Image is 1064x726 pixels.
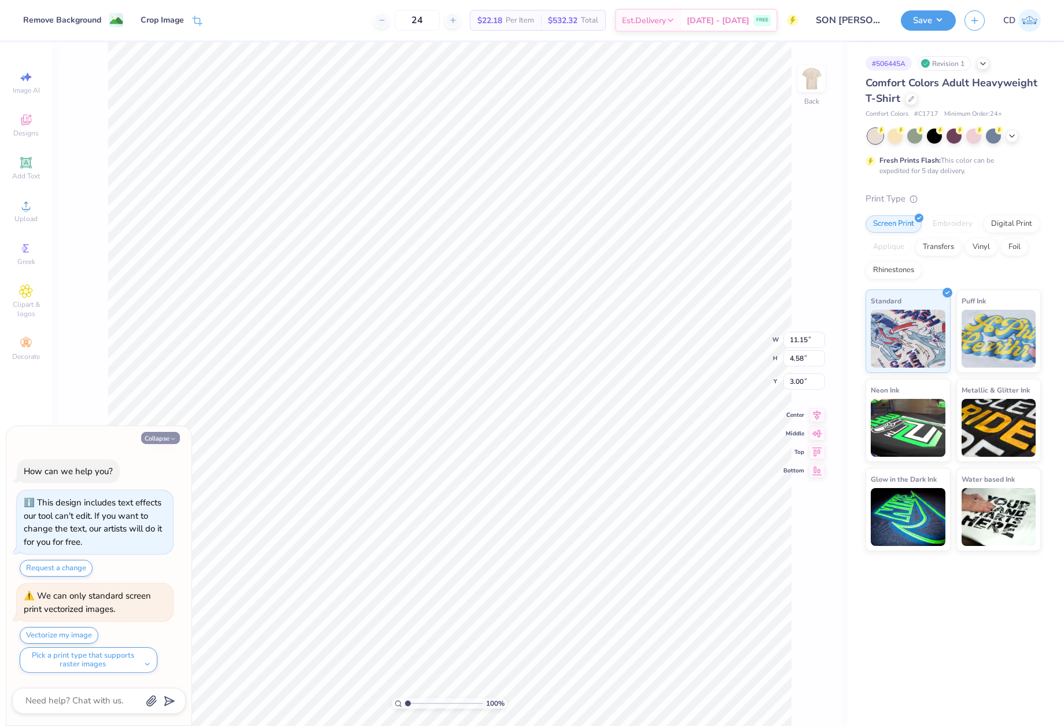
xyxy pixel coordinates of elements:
[871,310,945,368] img: Standard
[23,14,101,26] div: Remove Background
[1001,239,1028,256] div: Foil
[687,14,749,27] span: [DATE] - [DATE]
[866,192,1041,206] div: Print Type
[783,448,804,456] span: Top
[914,109,938,119] span: # C1717
[12,171,40,181] span: Add Text
[17,257,35,266] span: Greek
[486,698,505,709] span: 100 %
[866,215,922,233] div: Screen Print
[20,647,157,673] button: Pick a print type that supports raster images
[14,214,38,223] span: Upload
[581,14,598,27] span: Total
[962,310,1036,368] img: Puff Ink
[1018,9,1041,32] img: Cedric Diasanta
[871,473,937,485] span: Glow in the Dark Ink
[783,430,804,438] span: Middle
[622,14,666,27] span: Est. Delivery
[962,473,1015,485] span: Water based Ink
[984,215,1040,233] div: Digital Print
[866,56,912,71] div: # 506445A
[24,465,113,477] div: How can we help you?
[879,155,1022,176] div: This color can be expedited for 5 day delivery.
[962,488,1036,546] img: Water based Ink
[800,67,823,90] img: Back
[925,215,980,233] div: Embroidery
[13,129,39,138] span: Designs
[141,14,184,26] div: Crop Image
[395,10,440,31] input: – –
[141,432,180,444] button: Collapse
[965,239,997,256] div: Vinyl
[866,239,912,256] div: Applique
[962,399,1036,457] img: Metallic & Glitter Ink
[944,109,1002,119] span: Minimum Order: 24 +
[13,86,40,95] span: Image AI
[915,239,962,256] div: Transfers
[506,14,534,27] span: Per Item
[879,156,941,165] strong: Fresh Prints Flash:
[866,109,908,119] span: Comfort Colors
[1003,9,1041,32] a: CD
[24,497,162,548] div: This design includes text effects our tool can't edit. If you want to change the text, our artist...
[871,295,901,307] span: Standard
[866,76,1037,105] span: Comfort Colors Adult Heavyweight T-Shirt
[871,488,945,546] img: Glow in the Dark Ink
[962,295,986,307] span: Puff Ink
[807,9,892,32] input: Untitled Design
[1003,14,1015,27] span: CD
[756,16,768,24] span: FREE
[548,14,577,27] span: $532.32
[866,262,922,279] div: Rhinestones
[20,560,93,577] button: Request a change
[20,627,98,644] button: Vectorize my image
[12,352,40,361] span: Decorate
[6,300,46,318] span: Clipart & logos
[783,411,804,419] span: Center
[901,10,956,31] button: Save
[871,384,899,396] span: Neon Ink
[477,14,502,27] span: $22.18
[871,399,945,457] img: Neon Ink
[804,96,819,107] div: Back
[783,467,804,475] span: Bottom
[24,590,151,615] div: We can only standard screen print vectorized images.
[962,384,1030,396] span: Metallic & Glitter Ink
[918,56,971,71] div: Revision 1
